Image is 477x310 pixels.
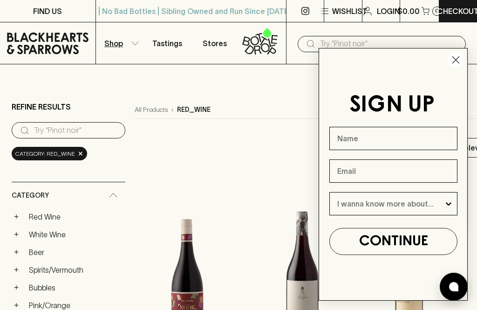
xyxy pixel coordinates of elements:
button: Show Options [444,193,453,215]
img: bubble-icon [449,282,458,291]
button: Close dialog [448,52,464,68]
button: CONTINUE [329,228,457,255]
input: Email [329,159,457,183]
input: Name [329,127,457,150]
span: SIGN UP [349,95,435,116]
input: I wanna know more about... [337,193,444,215]
div: FLYOUT Form [309,39,477,310]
